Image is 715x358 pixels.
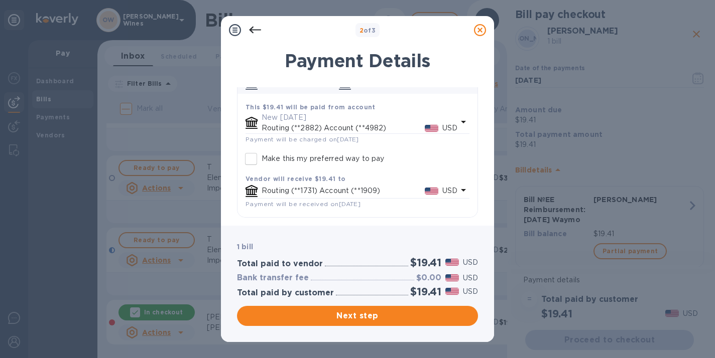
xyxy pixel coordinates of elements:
span: Payment will be charged on [DATE] [246,135,359,143]
p: USD [442,186,457,196]
p: USD [463,286,478,297]
p: USD [463,257,478,268]
p: Routing (**2882) Account (**4982) [262,123,425,133]
img: USD [425,125,438,132]
img: USD [445,259,459,266]
button: Next step [237,306,478,326]
img: USD [425,188,438,195]
h2: $19.41 [410,256,441,269]
h2: $19.41 [410,285,441,298]
p: New [DATE] [262,112,457,123]
span: Next step [245,310,470,322]
div: default-method [237,70,478,217]
b: 1 bill [237,243,253,251]
p: Make this my preferred way to pay [262,153,384,164]
iframe: Chat Widget [665,310,715,358]
span: 2 [360,27,364,34]
b: of 3 [360,27,376,34]
h1: Payment Details [237,50,478,71]
img: USD [445,274,459,281]
h3: Bank transfer fee [237,273,309,283]
h3: Total paid by customer [237,288,334,298]
b: Vendor will receive $19.41 to [246,175,346,183]
h3: $0.00 [416,273,441,283]
span: Payment will be received on [DATE] [246,200,361,208]
p: Routing (**1731) Account (**1909) [262,186,425,196]
p: USD [442,123,457,133]
b: This $19.41 will be paid from account [246,103,376,111]
p: USD [463,273,478,283]
img: USD [445,288,459,295]
h3: Total paid to vendor [237,259,323,269]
